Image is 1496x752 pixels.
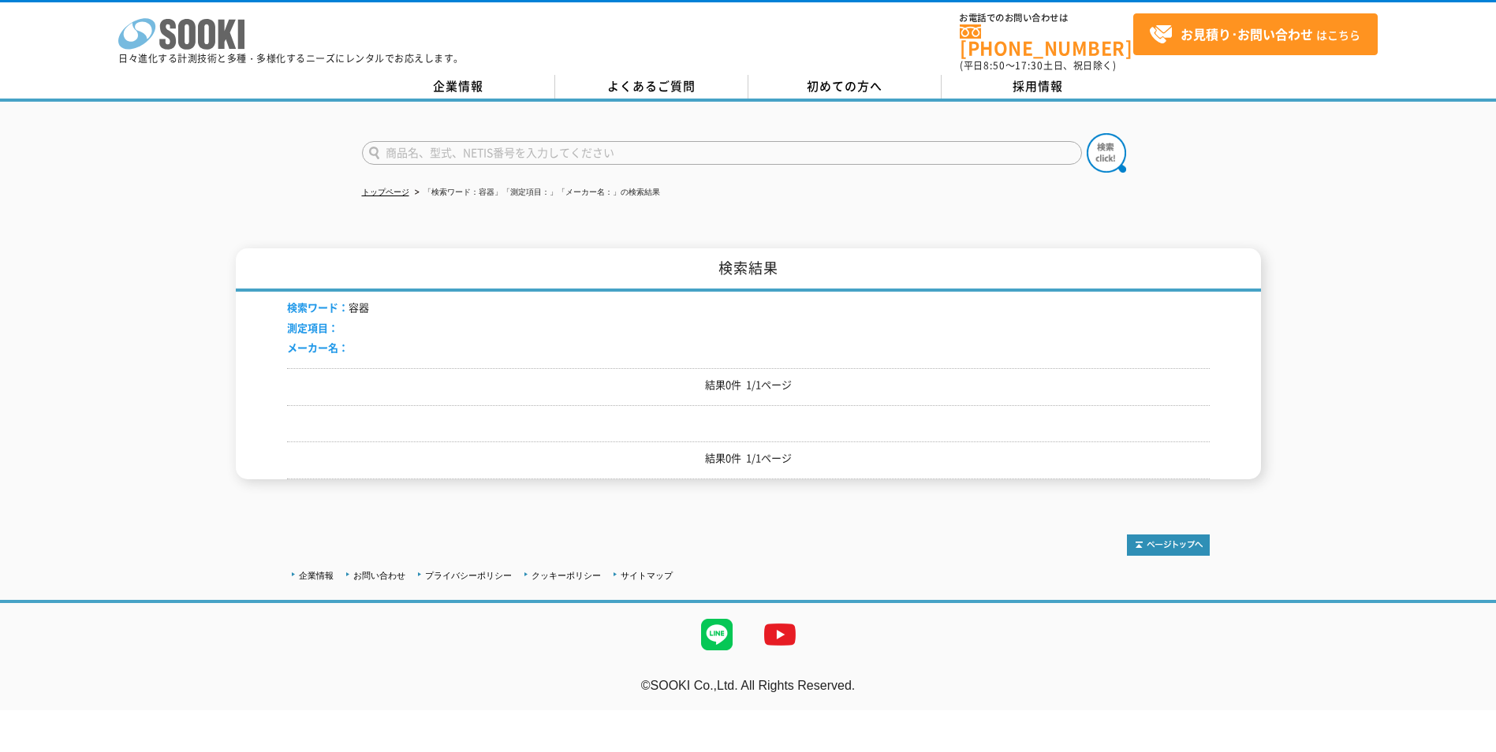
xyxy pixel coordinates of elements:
span: はこちら [1149,23,1360,47]
span: (平日 ～ 土日、祝日除く) [960,58,1116,73]
a: よくあるご質問 [555,75,748,99]
a: トップページ [362,188,409,196]
p: 日々進化する計測技術と多種・多様化するニーズにレンタルでお応えします。 [118,54,464,63]
span: 検索ワード： [287,300,349,315]
a: テストMail [1435,694,1496,708]
a: サイトマップ [621,571,673,580]
img: トップページへ [1127,534,1210,556]
img: btn_search.png [1087,133,1126,173]
span: 8:50 [983,58,1005,73]
input: 商品名、型式、NETIS番号を入力してください [362,141,1082,165]
img: YouTube [748,603,811,666]
span: お電話でのお問い合わせは [960,13,1133,23]
span: 17:30 [1015,58,1043,73]
a: 企業情報 [299,571,334,580]
p: 結果0件 1/1ページ [287,450,1210,467]
a: 企業情報 [362,75,555,99]
img: LINE [685,603,748,666]
a: [PHONE_NUMBER] [960,24,1133,57]
a: 初めての方へ [748,75,942,99]
a: お問い合わせ [353,571,405,580]
a: プライバシーポリシー [425,571,512,580]
span: 測定項目： [287,320,338,335]
p: 結果0件 1/1ページ [287,377,1210,393]
a: 採用情報 [942,75,1135,99]
li: 「検索ワード：容器」「測定項目：」「メーカー名：」の検索結果 [412,184,660,201]
strong: お見積り･お問い合わせ [1181,24,1313,43]
span: 初めての方へ [807,77,882,95]
span: メーカー名： [287,340,349,355]
a: お見積り･お問い合わせはこちら [1133,13,1378,55]
a: クッキーポリシー [532,571,601,580]
li: 容器 [287,300,369,316]
h1: 検索結果 [236,248,1261,292]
